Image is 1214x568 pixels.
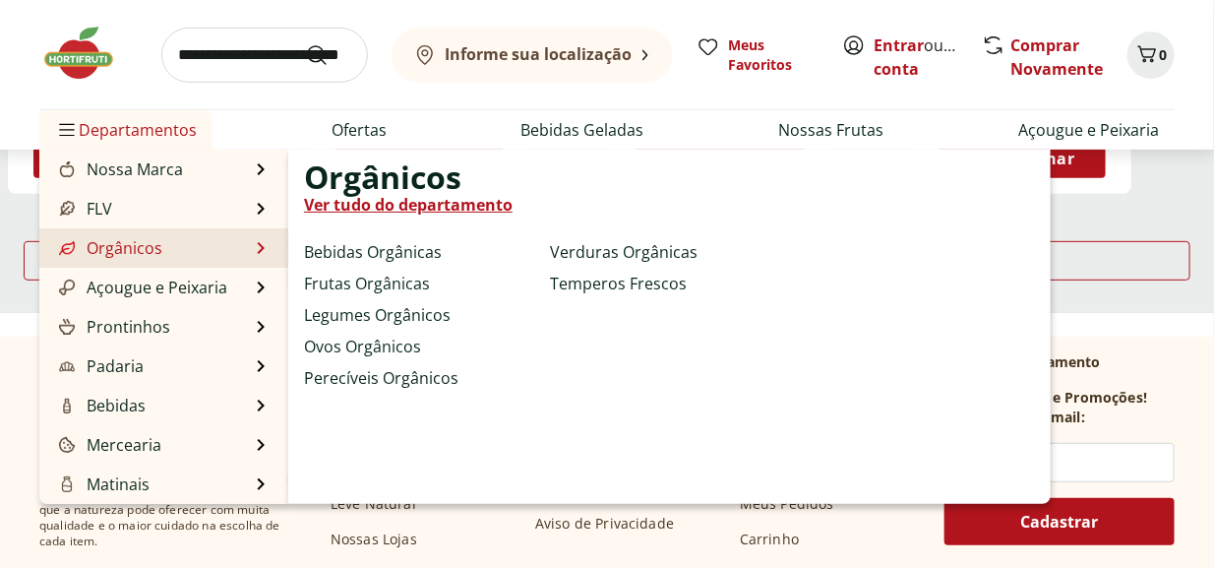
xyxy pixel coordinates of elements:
[55,106,197,154] span: Departamentos
[59,201,75,217] img: FLV
[874,34,982,80] a: Criar conta
[944,352,1175,372] p: Formas de pagamento
[874,34,924,56] a: Entrar
[39,24,138,83] img: Hortifruti
[55,315,170,339] a: ProntinhosProntinhos
[55,433,161,457] a: MerceariaMercearia
[304,303,451,327] a: Legumes Orgânicos
[161,28,368,83] input: search
[550,240,698,264] a: Verduras Orgânicas
[874,33,961,81] span: ou
[304,193,513,217] a: Ver tudo do departamento
[740,530,799,549] a: Carrinho
[55,106,79,154] button: Menu
[59,437,75,453] img: Mercearia
[728,35,819,75] span: Meus Favoritos
[740,494,834,514] a: Meus Pedidos
[944,498,1175,545] button: Cadastrar
[392,28,673,83] button: Informe sua localização
[305,43,352,67] button: Submit Search
[521,118,644,142] a: Bebidas Geladas
[1127,32,1175,79] button: Carrinho
[59,358,75,374] img: Padaria
[778,118,883,142] a: Nossas Frutas
[59,240,75,256] img: Orgânicos
[59,280,75,295] img: Açougue e Peixaria
[331,530,417,549] a: Nossas Lojas
[331,494,416,514] a: Leve Natural
[55,354,144,378] a: PadariaPadaria
[55,236,162,260] a: OrgânicosOrgânicos
[55,276,227,299] a: Açougue e PeixariaAçougue e Peixaria
[304,335,421,358] a: Ovos Orgânicos
[59,476,75,492] img: Matinais
[55,158,183,181] a: Nossa MarcaNossa Marca
[55,473,150,496] a: MatinaisMatinais
[332,118,387,142] a: Ofertas
[1010,34,1103,80] a: Comprar Novamente
[304,165,461,189] span: Orgânicos
[304,366,458,390] a: Perecíveis Orgânicos
[33,139,201,178] button: Adicionar
[697,35,819,75] a: Meus Favoritos
[59,319,75,335] img: Prontinhos
[304,240,442,264] a: Bebidas Orgânicas
[1159,45,1167,64] span: 0
[55,500,251,547] a: Frios, Queijos e LaticíniosFrios, Queijos e Laticínios
[55,394,146,417] a: BebidasBebidas
[445,43,632,65] b: Informe sua localização
[1021,514,1099,530] span: Cadastrar
[550,272,687,295] a: Temperos Frescos
[59,161,75,177] img: Nossa Marca
[59,398,75,413] img: Bebidas
[24,241,1190,288] a: Carregar mais produtos
[55,197,112,221] a: FLVFLV
[535,514,674,534] a: Aviso de Privacidade
[1018,118,1159,142] a: Açougue e Peixaria
[304,272,430,295] a: Frutas Orgânicas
